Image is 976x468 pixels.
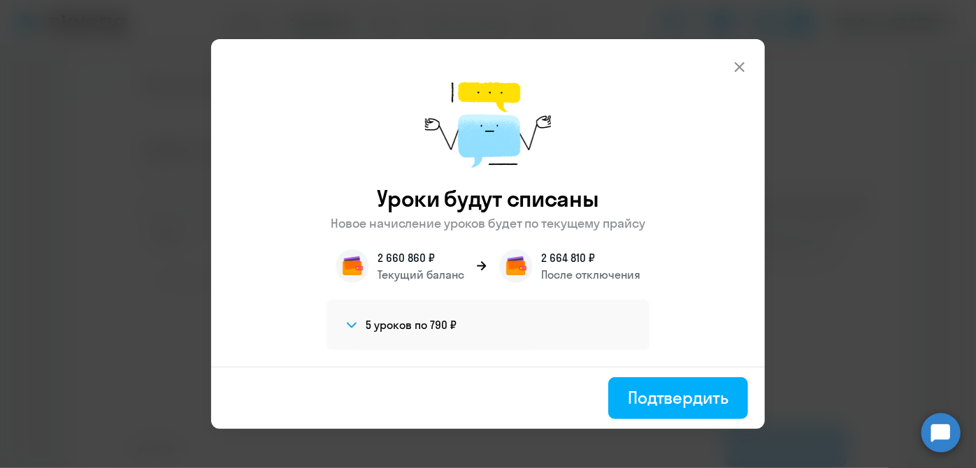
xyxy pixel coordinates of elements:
[541,249,640,266] p: 2 664 810 ₽
[425,67,551,184] img: message-sent.png
[608,377,748,419] button: Подтвердить
[366,317,457,332] h4: 5 уроков по 790 ₽
[378,249,464,266] p: 2 660 860 ₽
[628,386,729,409] div: Подтвердить
[336,249,369,283] img: wallet.png
[377,184,598,212] h3: Уроки будут списаны
[378,266,464,283] p: Текущий баланс
[331,214,645,233] p: Новое начисление уроков будет по текущему прайсу
[499,249,533,283] img: wallet.png
[541,266,640,283] p: После отключения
